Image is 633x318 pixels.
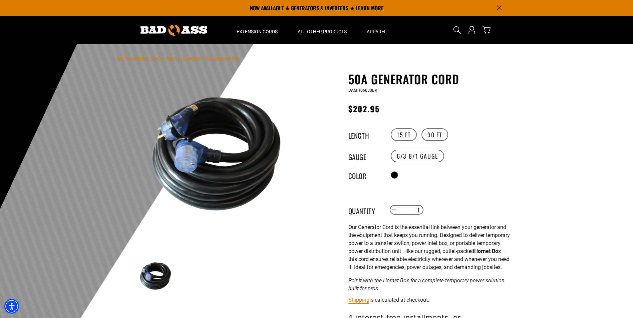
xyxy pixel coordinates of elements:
span: $202.95 [348,103,380,115]
a: Open this option [466,16,477,44]
summary: Search [452,25,462,35]
strong: Hornet Box [474,248,501,254]
span: Apparel [367,29,387,35]
span: All Other Products [298,29,347,35]
img: Bad Ass Extension Cords [140,25,207,36]
label: Quantity [348,206,382,214]
label: 15 FT [391,128,417,141]
h1: 50A Generator Cord [348,72,512,86]
div: Accessibility Menu [4,299,19,314]
a: Return to Collection [166,56,201,61]
a: Bad Ass Extension Cords [116,56,162,61]
summary: Apparel [357,16,397,44]
p: Our Generator Cord is the essential link between your generator and the equipment that keeps you ... [348,223,512,271]
summary: All Other Products [288,16,357,44]
summary: Extension Cords [227,16,288,44]
span: Extension Cords [237,29,278,35]
em: Pair it with the Hornet Box for a complete temporary power solution built for pros. [348,277,505,292]
span: BAMH06030BK [348,88,377,93]
legend: Color [348,171,382,179]
span: › [163,56,164,61]
span: 50A Generator Cord [205,56,241,61]
label: 30 FT [421,128,448,141]
legend: Length [348,130,382,139]
a: cart [481,26,492,34]
div: is calculated at checkout. [348,295,512,304]
a: Shipping [348,297,369,303]
label: 6/3-8/1 Gauge [391,150,444,162]
legend: Gauge [348,152,382,160]
nav: breadcrumbs [116,54,241,62]
span: › [202,56,204,61]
